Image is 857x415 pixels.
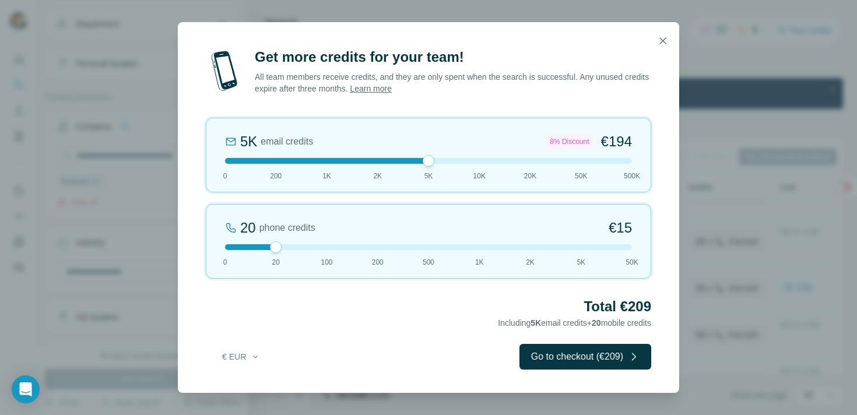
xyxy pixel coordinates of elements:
span: 10K [473,171,486,181]
span: 50K [575,171,587,181]
span: 500K [624,171,640,181]
div: Close Step [562,5,574,16]
span: 20 [592,318,601,328]
span: 2K [526,257,535,268]
span: 5K [577,257,585,268]
span: 50K [626,257,638,268]
div: 8% Discount [546,135,592,149]
div: Upgrade plan for full access to Surfe [208,2,372,28]
div: Open Intercom Messenger [12,375,40,403]
span: 1K [475,257,484,268]
span: 2K [373,171,382,181]
span: 0 [223,257,227,268]
span: 20K [524,171,536,181]
span: 0 [223,171,227,181]
span: €194 [601,132,632,151]
span: 5K [424,171,433,181]
img: mobile-phone [206,48,243,94]
span: 5K [531,318,541,328]
span: 500 [423,257,434,268]
span: Including email credits + mobile credits [498,318,651,328]
span: €15 [609,219,632,237]
span: 200 [270,171,282,181]
span: 1K [322,171,331,181]
span: 100 [321,257,332,268]
button: Go to checkout (€209) [519,344,651,370]
div: 20 [240,219,256,237]
a: Learn more [350,84,392,93]
h2: Total €209 [206,297,651,316]
span: 200 [372,257,384,268]
p: All team members receive credits, and they are only spent when the search is successful. Any unus... [255,71,651,94]
span: email credits [261,135,313,149]
button: € EUR [214,346,268,367]
span: 20 [272,257,280,268]
div: 5K [240,132,257,151]
span: phone credits [259,221,315,235]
